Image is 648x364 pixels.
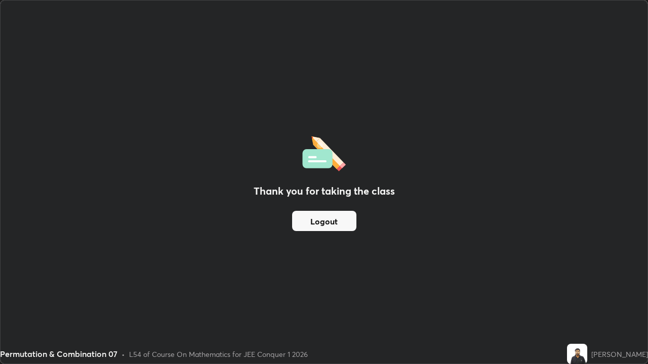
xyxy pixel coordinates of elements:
[292,211,356,231] button: Logout
[254,184,395,199] h2: Thank you for taking the class
[129,349,308,359] div: L54 of Course On Mathematics for JEE Conquer 1 2026
[302,133,346,171] img: offlineFeedback.1438e8b3.svg
[567,344,587,364] img: ca03bbe528884ee6a2467bbd2515a268.jpg
[591,349,648,359] div: [PERSON_NAME]
[121,349,125,359] div: •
